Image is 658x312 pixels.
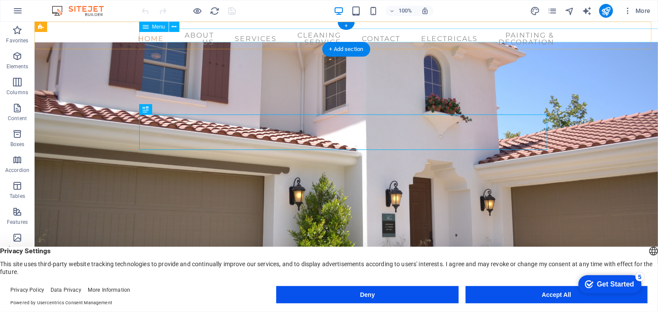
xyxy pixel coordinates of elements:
button: pages [547,6,558,16]
span: Menu [152,24,165,29]
button: Click here to leave preview mode and continue editing [192,6,203,16]
p: Boxes [10,141,25,148]
p: Features [7,219,28,226]
button: reload [210,6,220,16]
i: AI Writer [582,6,592,16]
i: Design (Ctrl+Alt+Y) [530,6,540,16]
i: Publish [601,6,611,16]
span: More [623,6,651,15]
button: More [620,4,654,18]
button: design [530,6,540,16]
p: Favorites [6,37,28,44]
button: text_generator [582,6,592,16]
button: publish [599,4,613,18]
p: Columns [6,89,28,96]
p: Tables [10,193,25,200]
button: 100% [386,6,416,16]
div: 5 [64,2,73,10]
p: Images [9,245,26,252]
i: Reload page [210,6,220,16]
div: + Add section [323,42,371,57]
div: + [338,22,355,30]
i: Navigator [565,6,575,16]
button: navigator [565,6,575,16]
div: Get Started [26,10,63,17]
p: Accordion [5,167,29,174]
h6: 100% [399,6,412,16]
p: Elements [6,63,29,70]
p: Content [8,115,27,122]
i: On resize automatically adjust zoom level to fit chosen device. [421,7,429,15]
div: Get Started 5 items remaining, 0% complete [7,4,70,22]
i: Pages (Ctrl+Alt+S) [547,6,557,16]
img: Editor Logo [50,6,115,16]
